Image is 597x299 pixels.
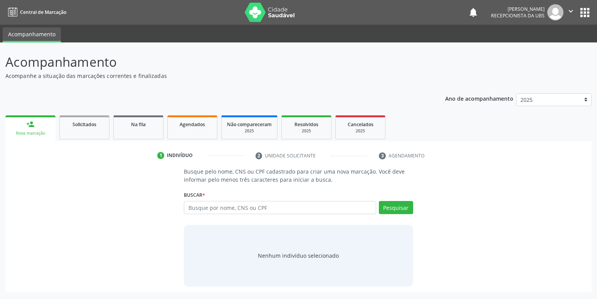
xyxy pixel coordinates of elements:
[491,12,545,19] span: Recepcionista da UBS
[294,121,318,128] span: Resolvidos
[547,4,563,20] img: img
[131,121,146,128] span: Na fila
[3,27,61,42] a: Acompanhamento
[180,121,205,128] span: Agendados
[20,9,66,15] span: Central de Marcação
[5,52,416,72] p: Acompanhamento
[5,72,416,80] p: Acompanhe a situação das marcações correntes e finalizadas
[167,152,193,159] div: Indivíduo
[184,201,376,214] input: Busque por nome, CNS ou CPF
[227,128,272,134] div: 2025
[578,6,592,19] button: apps
[287,128,326,134] div: 2025
[258,252,339,260] div: Nenhum indivíduo selecionado
[5,6,66,19] a: Central de Marcação
[563,4,578,20] button: 
[341,128,380,134] div: 2025
[184,167,413,184] p: Busque pelo nome, CNS ou CPF cadastrado para criar uma nova marcação. Você deve informar pelo men...
[445,93,513,103] p: Ano de acompanhamento
[157,152,164,159] div: 1
[348,121,373,128] span: Cancelados
[72,121,96,128] span: Solicitados
[184,189,205,201] label: Buscar
[567,7,575,15] i: 
[26,120,35,128] div: person_add
[227,121,272,128] span: Não compareceram
[11,130,50,136] div: Nova marcação
[468,7,479,18] button: notifications
[379,201,413,214] button: Pesquisar
[491,6,545,12] div: [PERSON_NAME]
